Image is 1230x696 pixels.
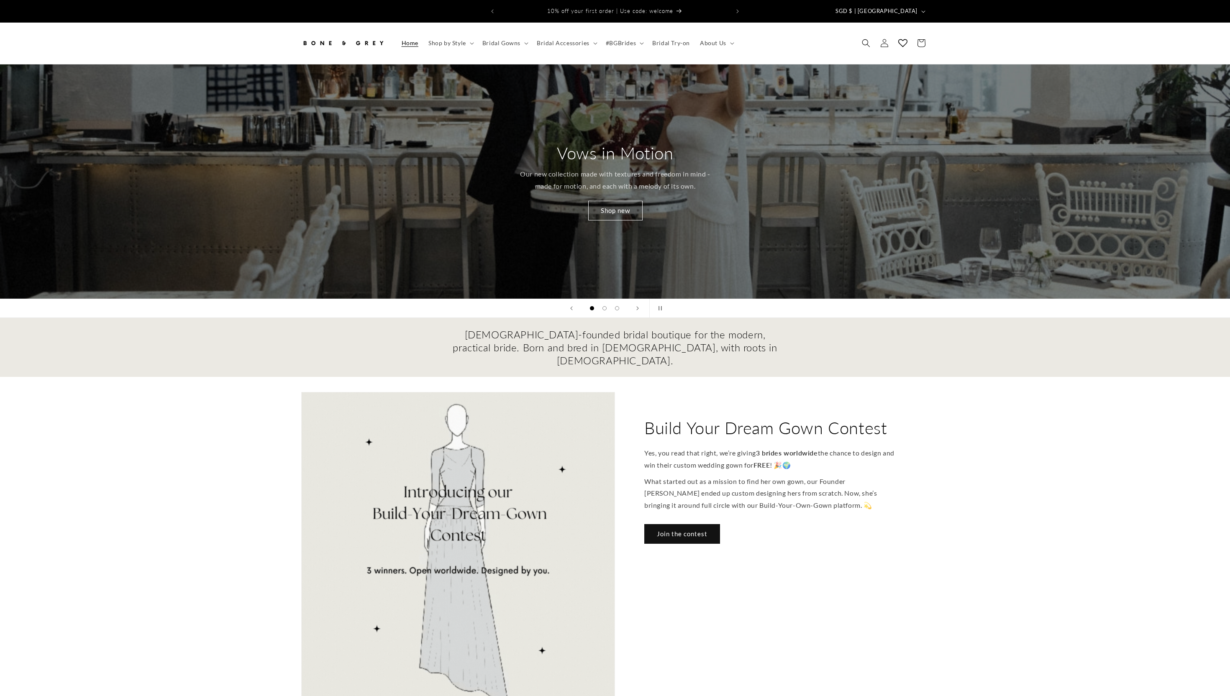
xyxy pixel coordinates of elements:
[647,34,695,52] a: Bridal Try-on
[423,34,477,52] summary: Shop by Style
[628,299,647,317] button: Next slide
[557,142,673,164] h2: Vows in Motion
[644,447,899,471] p: Yes, you read that right, we’re giving the chance to design and win their custom wedding gown for...
[532,34,601,52] summary: Bridal Accessories
[298,31,388,56] a: Bone and Grey Bridal
[606,39,636,47] span: #BGBrides
[598,302,611,315] button: Load slide 2 of 3
[649,299,668,317] button: Pause slideshow
[644,524,720,544] a: Join the contest
[857,34,875,52] summary: Search
[830,3,929,19] button: SGD $ | [GEOGRAPHIC_DATA]
[562,299,581,317] button: Previous slide
[695,34,738,52] summary: About Us
[477,34,532,52] summary: Bridal Gowns
[652,39,690,47] span: Bridal Try-on
[301,34,385,52] img: Bone and Grey Bridal
[753,461,770,469] strong: FREE
[756,449,818,457] strong: 3 brides worldwide
[547,8,673,14] span: 10% off your first order | Use code: welcome
[728,3,747,19] button: Next announcement
[611,302,623,315] button: Load slide 3 of 3
[397,34,423,52] a: Home
[588,201,642,220] a: Shop new
[516,168,715,192] p: Our new collection made with textures and freedom in mind - made for motion, and each with a melo...
[537,39,589,47] span: Bridal Accessories
[482,39,520,47] span: Bridal Gowns
[601,34,647,52] summary: #BGBrides
[835,7,917,15] span: SGD $ | [GEOGRAPHIC_DATA]
[452,328,778,367] h2: [DEMOGRAPHIC_DATA]-founded bridal boutique for the modern, practical bride. Born and bred in [DEM...
[586,302,598,315] button: Load slide 1 of 3
[700,39,726,47] span: About Us
[644,417,887,439] h2: Build Your Dream Gown Contest
[402,39,418,47] span: Home
[644,476,899,512] p: What started out as a mission to find her own gown, our Founder [PERSON_NAME] ended up custom des...
[483,3,502,19] button: Previous announcement
[428,39,466,47] span: Shop by Style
